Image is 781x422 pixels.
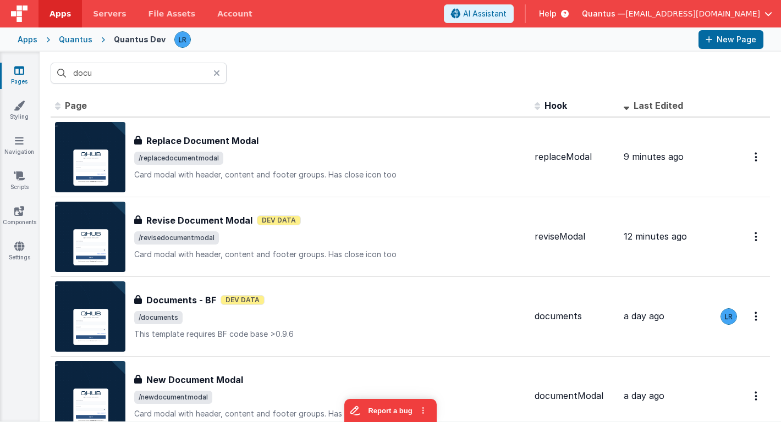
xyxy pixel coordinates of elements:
span: a day ago [624,310,664,321]
div: Apps [18,34,37,45]
span: Help [539,8,557,19]
span: File Assets [148,8,196,19]
div: reviseModal [535,230,615,243]
button: Quantus — [EMAIL_ADDRESS][DOMAIN_NAME] [582,8,772,19]
button: Options [748,305,766,327]
span: Last Edited [634,100,683,111]
div: replaceModal [535,151,615,163]
button: Options [748,146,766,168]
span: Page [65,100,87,111]
div: documents [535,310,615,323]
span: 12 minutes ago [624,231,687,242]
span: /revisedocumentmodal [134,231,219,245]
span: /replacedocumentmodal [134,152,223,165]
div: Quantus Dev [114,34,166,45]
img: 0cc89ea87d3ef7af341bf65f2365a7ce [721,309,736,324]
div: Quantus [59,34,92,45]
span: [EMAIL_ADDRESS][DOMAIN_NAME] [625,8,760,19]
p: Card modal with header, content and footer groups. Has close icon too [134,169,526,180]
p: Card modal with header, content and footer groups. Has close icon too [134,249,526,260]
button: AI Assistant [444,4,514,23]
span: /newdocumentmodal [134,391,212,404]
h3: New Document Modal [146,373,243,386]
button: Options [748,225,766,248]
input: Search pages, id's ... [51,63,227,84]
iframe: Marker.io feedback button [344,399,437,422]
h3: Documents - BF [146,293,216,307]
img: 0cc89ea87d3ef7af341bf65f2365a7ce [175,32,190,47]
h3: Revise Document Modal [146,214,252,227]
p: This template requires BF code base >0.9.6 [134,329,526,340]
div: documentModal [535,390,615,402]
span: Hook [544,100,567,111]
h3: Replace Document Modal [146,134,258,147]
span: Quantus — [582,8,625,19]
span: Apps [50,8,71,19]
span: /documents [134,311,183,324]
span: 9 minutes ago [624,151,684,162]
span: Servers [93,8,126,19]
p: Card modal with header, content and footer groups. Has close icon too [134,408,526,419]
button: New Page [698,30,763,49]
button: Options [748,385,766,407]
span: a day ago [624,390,664,401]
span: Dev Data [221,295,265,305]
span: AI Assistant [463,8,507,19]
span: Dev Data [257,215,301,225]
